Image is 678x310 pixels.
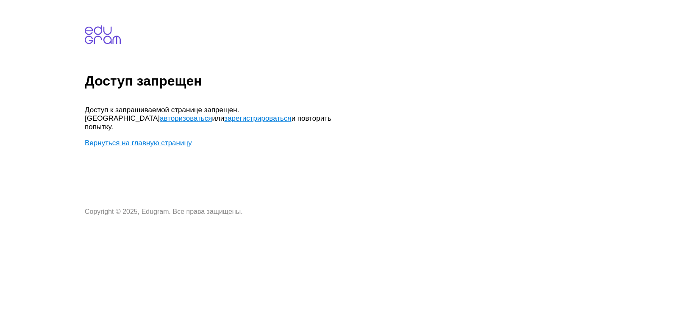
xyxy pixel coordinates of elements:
[85,208,339,216] p: Copyright © 2025, Edugram. Все права защищены.
[85,139,192,147] a: Вернуться на главную страницу
[85,25,121,44] img: edugram.com
[85,106,339,131] p: Доступ к запрашиваемой странице запрещен. [GEOGRAPHIC_DATA] или и повторить попытку.
[224,114,291,122] a: зарегистрироваться
[160,114,212,122] a: авторизоваться
[85,73,675,89] h1: Доступ запрещен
